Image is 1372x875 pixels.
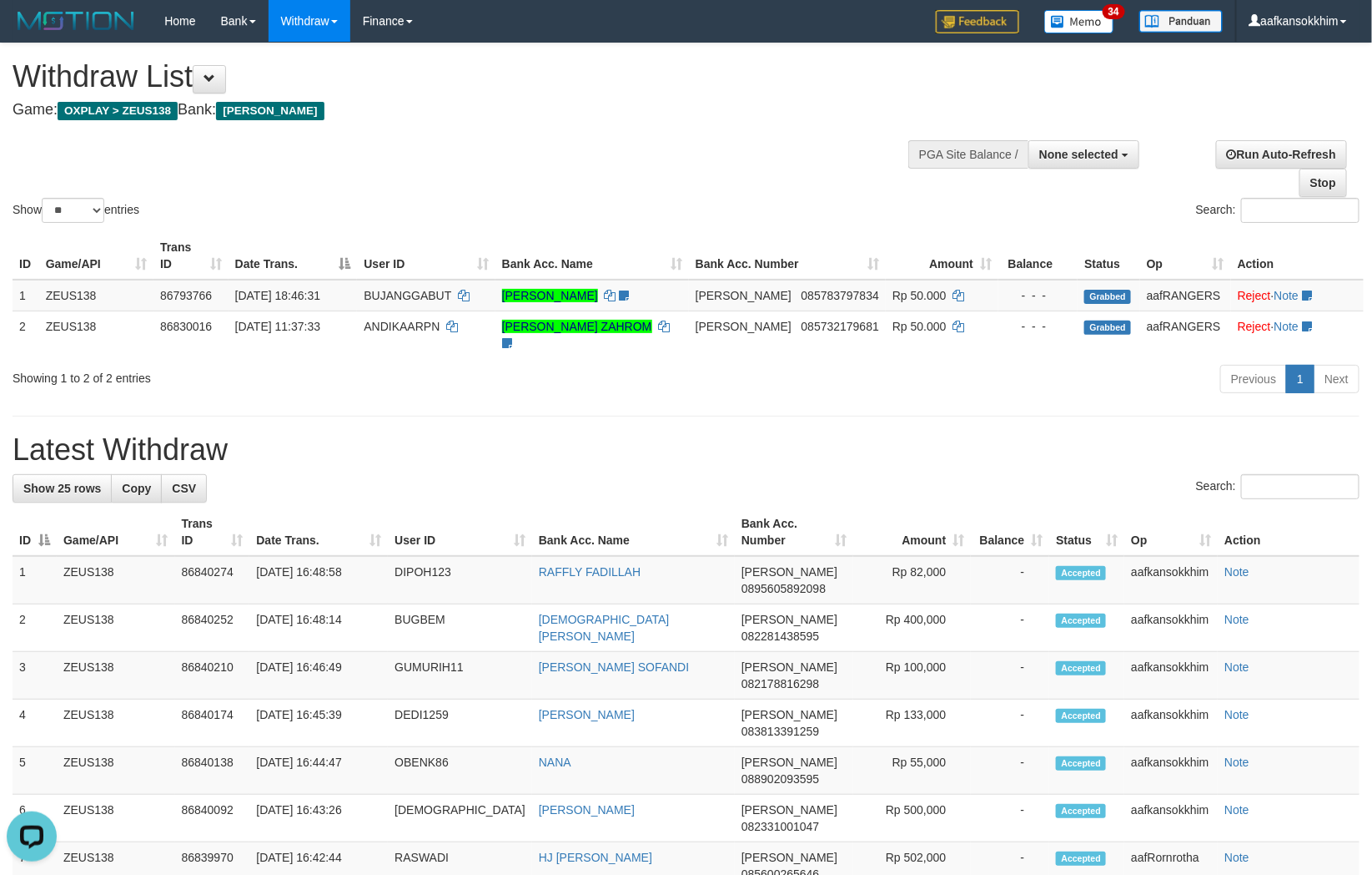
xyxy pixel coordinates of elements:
[971,508,1049,556] th: Balance: activate to sort column ascending
[1005,287,1071,304] div: - - -
[1274,289,1299,302] a: Note
[696,320,792,333] span: [PERSON_NAME]
[1056,852,1106,866] span: Accepted
[1056,756,1106,771] span: Accepted
[160,289,212,302] span: 86793766
[364,289,451,302] span: BUJANGGABUT
[1084,321,1131,335] span: Grabbed
[741,708,837,721] span: [PERSON_NAME]
[696,289,792,302] span: [PERSON_NAME]
[853,700,972,747] td: Rp 133,000
[539,708,635,721] a: [PERSON_NAME]
[175,747,250,795] td: 86840138
[853,652,972,700] td: Rp 100,000
[57,508,175,556] th: Game/API: activate to sort column ascending
[1196,198,1359,223] label: Search:
[853,556,972,604] td: Rp 82,000
[1196,474,1359,499] label: Search:
[1231,232,1364,280] th: Action
[1224,708,1249,721] a: Note
[1238,320,1271,333] a: Reject
[13,700,57,747] td: 4
[235,289,320,302] span: [DATE] 18:46:31
[1140,311,1231,358] td: aafRANGERS
[971,652,1049,700] td: -
[57,795,175,842] td: ZEUS138
[1056,566,1106,580] span: Accepted
[229,232,358,280] th: Date Trans.: activate to sort column descending
[357,232,495,280] th: User ID: activate to sort column ascending
[741,803,837,817] span: [PERSON_NAME]
[1139,10,1223,33] img: panduan.png
[249,652,388,700] td: [DATE] 16:46:49
[161,474,207,503] a: CSV
[741,820,819,833] span: Copy 082331001047 to clipboard
[1218,508,1359,556] th: Action
[175,556,250,604] td: 86840274
[1124,795,1218,842] td: aafkansokkhim
[1056,661,1106,675] span: Accepted
[111,474,162,503] a: Copy
[1049,508,1124,556] th: Status: activate to sort column ascending
[249,604,388,652] td: [DATE] 16:48:14
[1124,556,1218,604] td: aafkansokkhim
[160,320,212,333] span: 86830016
[971,556,1049,604] td: -
[249,556,388,604] td: [DATE] 16:48:58
[364,320,440,333] span: ANDIKAARPN
[13,433,1359,467] h1: Latest Withdraw
[1056,804,1106,818] span: Accepted
[1084,290,1131,304] span: Grabbed
[741,565,837,579] span: [PERSON_NAME]
[175,652,250,700] td: 86840210
[388,556,532,604] td: DIPOH123
[689,232,886,280] th: Bank Acc. Number: activate to sort column ascending
[1124,652,1218,700] td: aafkansokkhim
[741,772,819,786] span: Copy 088902093595 to clipboard
[58,102,178,120] span: OXPLAY > ZEUS138
[1314,365,1359,393] a: Next
[539,660,689,674] a: [PERSON_NAME] SOFANDI
[741,677,819,690] span: Copy 082178816298 to clipboard
[741,630,819,643] span: Copy 082281438595 to clipboard
[495,232,689,280] th: Bank Acc. Name: activate to sort column ascending
[1224,803,1249,817] a: Note
[39,311,153,358] td: ZEUS138
[39,232,153,280] th: Game/API: activate to sort column ascending
[1241,198,1359,223] input: Search:
[388,747,532,795] td: OBENK86
[7,7,57,57] button: Open LiveChat chat widget
[1005,318,1071,335] div: - - -
[175,795,250,842] td: 86840092
[1224,756,1249,769] a: Note
[57,604,175,652] td: ZEUS138
[388,700,532,747] td: DEDI1259
[502,320,652,333] a: [PERSON_NAME] ZAHROM
[23,482,101,495] span: Show 25 rows
[13,60,898,94] h1: Withdraw List
[853,604,972,652] td: Rp 400,000
[1056,709,1106,723] span: Accepted
[971,747,1049,795] td: -
[216,102,324,120] span: [PERSON_NAME]
[853,747,972,795] td: Rp 55,000
[539,565,641,579] a: RAFFLY FADILLAH
[388,604,532,652] td: BUGBEM
[802,289,879,302] span: Copy 085783797834 to clipboard
[539,613,670,643] a: [DEMOGRAPHIC_DATA][PERSON_NAME]
[175,604,250,652] td: 86840252
[892,289,947,302] span: Rp 50.000
[886,232,998,280] th: Amount: activate to sort column ascending
[971,795,1049,842] td: -
[1274,320,1299,333] a: Note
[539,851,652,864] a: HJ [PERSON_NAME]
[1140,280,1231,311] td: aafRANGERS
[249,747,388,795] td: [DATE] 16:44:47
[1224,660,1249,674] a: Note
[1220,365,1287,393] a: Previous
[57,700,175,747] td: ZEUS138
[175,700,250,747] td: 86840174
[502,289,598,302] a: [PERSON_NAME]
[1078,232,1139,280] th: Status
[122,482,151,495] span: Copy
